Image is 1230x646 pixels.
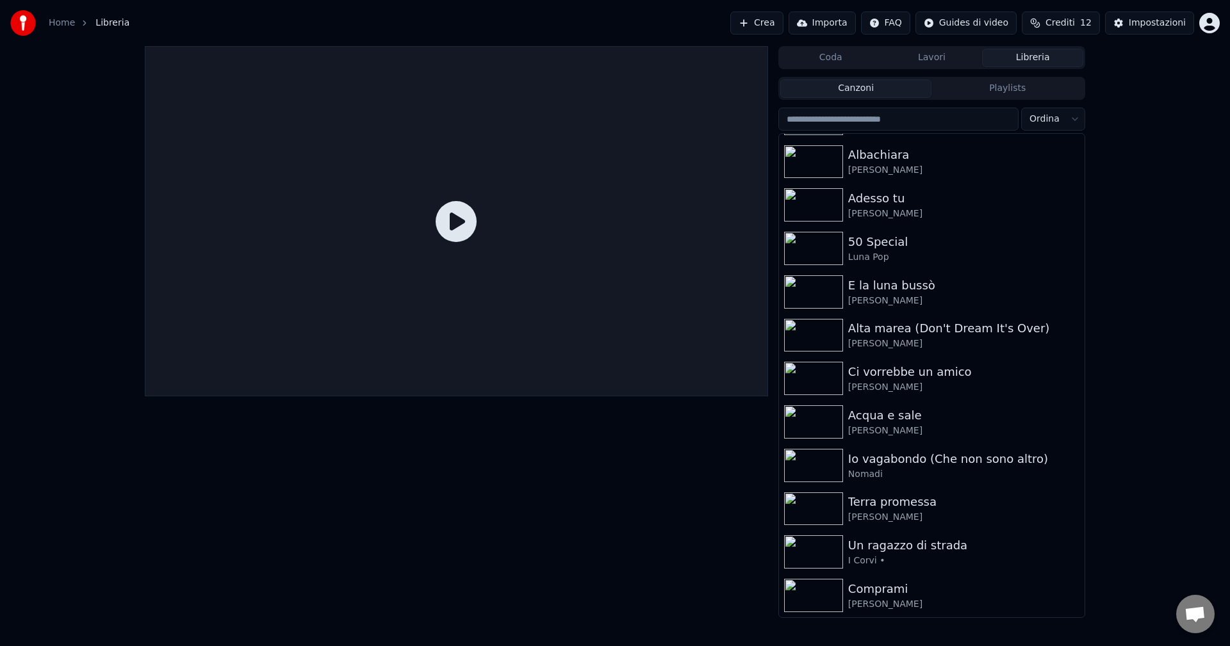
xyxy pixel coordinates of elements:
[848,233,1079,251] div: 50 Special
[789,12,856,35] button: Importa
[861,12,910,35] button: FAQ
[848,468,1079,481] div: Nomadi
[95,17,129,29] span: Libreria
[848,295,1079,307] div: [PERSON_NAME]
[881,49,983,67] button: Lavori
[848,363,1079,381] div: Ci vorrebbe un amico
[848,190,1079,207] div: Adesso tu
[848,164,1079,177] div: [PERSON_NAME]
[1129,17,1186,29] div: Impostazioni
[848,598,1079,611] div: [PERSON_NAME]
[848,554,1079,567] div: I Corvi •
[848,450,1079,468] div: Io vagabondo (Che non sono altro)
[848,537,1079,554] div: Un ragazzo di strada
[780,79,932,98] button: Canzoni
[848,511,1079,524] div: [PERSON_NAME]
[1022,12,1100,35] button: Crediti12
[848,207,1079,220] div: [PERSON_NAME]
[730,12,783,35] button: Crea
[1029,113,1060,125] span: Ordina
[1045,17,1075,29] span: Crediti
[848,580,1079,598] div: Comprami
[848,337,1079,350] div: [PERSON_NAME]
[848,277,1079,295] div: E la luna bussò
[848,319,1079,337] div: Alta marea (Don't Dream It's Over)
[780,49,881,67] button: Coda
[848,493,1079,511] div: Terra promessa
[848,407,1079,424] div: Acqua e sale
[1105,12,1194,35] button: Impostazioni
[931,79,1083,98] button: Playlists
[1176,595,1215,633] div: Aprire la chat
[848,424,1079,437] div: [PERSON_NAME]
[49,17,75,29] a: Home
[982,49,1083,67] button: Libreria
[49,17,129,29] nav: breadcrumb
[848,251,1079,264] div: Luna Pop
[848,381,1079,394] div: [PERSON_NAME]
[915,12,1017,35] button: Guides di video
[10,10,36,36] img: youka
[1080,17,1092,29] span: 12
[848,146,1079,164] div: Albachiara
